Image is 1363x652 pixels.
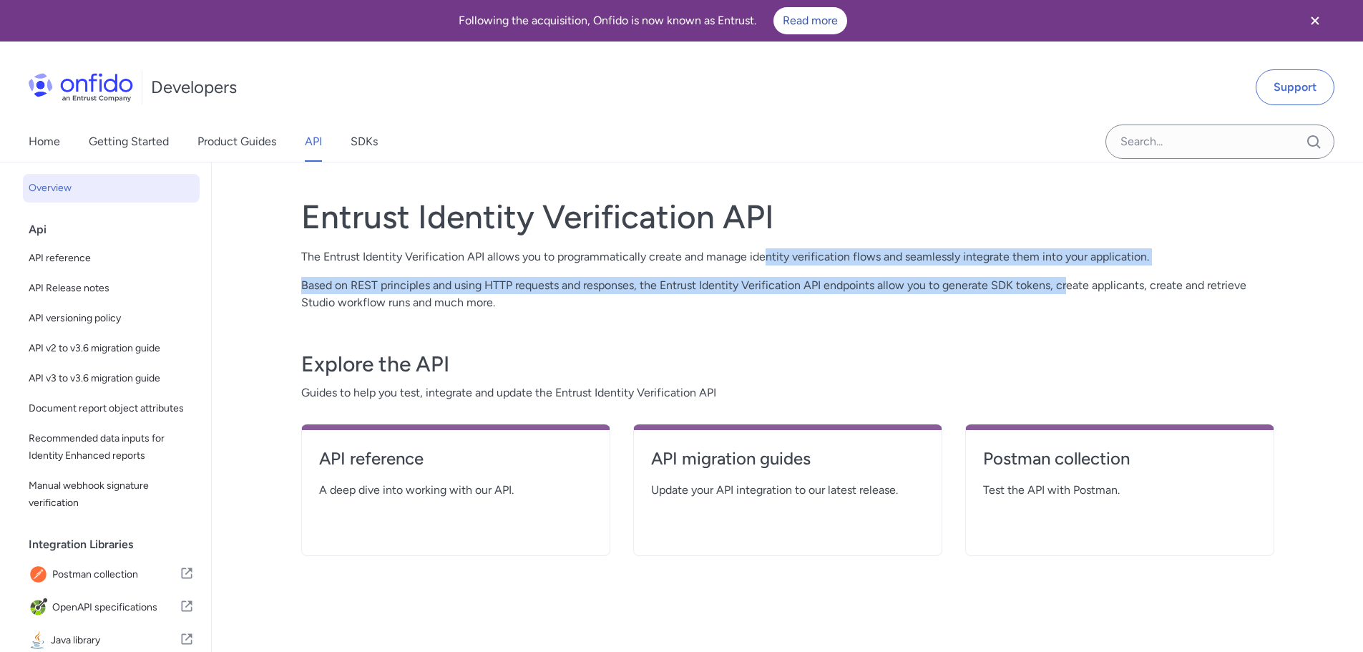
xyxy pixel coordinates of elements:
[1289,3,1342,39] button: Close banner
[983,482,1256,499] span: Test the API with Postman.
[29,310,194,327] span: API versioning policy
[29,565,52,585] img: IconPostman collection
[29,477,194,512] span: Manual webhook signature verification
[23,394,200,423] a: Document report object attributes
[351,122,378,162] a: SDKs
[29,400,194,417] span: Document report object attributes
[29,250,194,267] span: API reference
[651,447,924,470] h4: API migration guides
[1105,125,1334,159] input: Onfido search input field
[651,447,924,482] a: API migration guides
[23,334,200,363] a: API v2 to v3.6 migration guide
[23,174,200,203] a: Overview
[23,559,200,590] a: IconPostman collectionPostman collection
[1256,69,1334,105] a: Support
[319,447,592,482] a: API reference
[301,248,1274,266] p: The Entrust Identity Verification API allows you to programmatically create and manage identity v...
[29,530,205,559] div: Integration Libraries
[23,244,200,273] a: API reference
[773,7,847,34] a: Read more
[23,592,200,623] a: IconOpenAPI specificationsOpenAPI specifications
[305,122,322,162] a: API
[29,340,194,357] span: API v2 to v3.6 migration guide
[29,73,133,102] img: Onfido Logo
[29,370,194,387] span: API v3 to v3.6 migration guide
[29,180,194,197] span: Overview
[29,215,205,244] div: Api
[29,598,52,618] img: IconOpenAPI specifications
[29,430,194,464] span: Recommended data inputs for Identity Enhanced reports
[651,482,924,499] span: Update your API integration to our latest release.
[23,364,200,393] a: API v3 to v3.6 migration guide
[983,447,1256,470] h4: Postman collection
[51,631,180,651] span: Java library
[52,565,180,585] span: Postman collection
[301,277,1274,311] p: Based on REST principles and using HTTP requests and responses, the Entrust Identity Verification...
[301,350,1274,379] h3: Explore the API
[301,384,1274,402] span: Guides to help you test, integrate and update the Entrust Identity Verification API
[319,482,592,499] span: A deep dive into working with our API.
[23,424,200,470] a: Recommended data inputs for Identity Enhanced reports
[23,304,200,333] a: API versioning policy
[983,447,1256,482] a: Postman collection
[319,447,592,470] h4: API reference
[29,631,51,651] img: IconJava library
[23,472,200,517] a: Manual webhook signature verification
[197,122,276,162] a: Product Guides
[1306,12,1324,29] svg: Close banner
[89,122,169,162] a: Getting Started
[29,122,60,162] a: Home
[52,598,180,618] span: OpenAPI specifications
[17,7,1289,34] div: Following the acquisition, Onfido is now known as Entrust.
[151,76,237,99] h1: Developers
[23,274,200,303] a: API Release notes
[301,197,1274,237] h1: Entrust Identity Verification API
[29,280,194,297] span: API Release notes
